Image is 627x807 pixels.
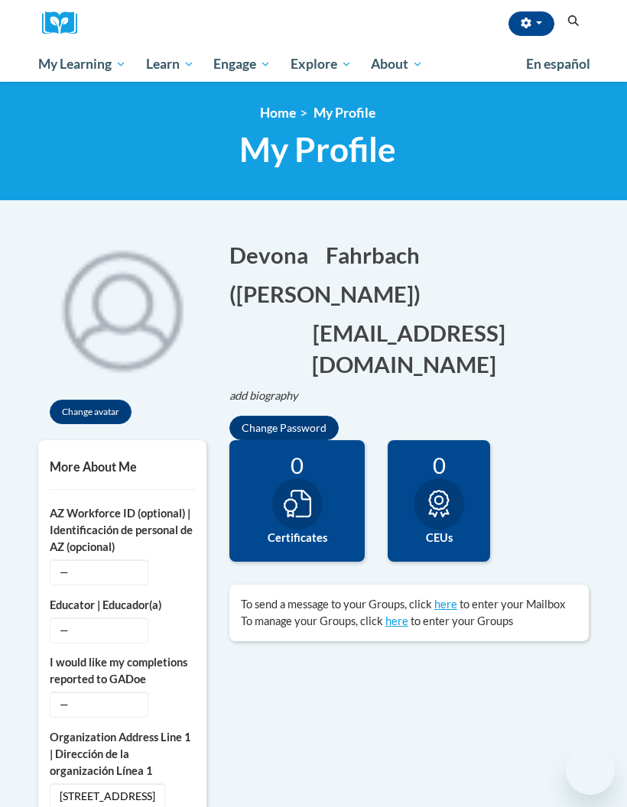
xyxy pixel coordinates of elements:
[229,317,589,380] button: Edit email address
[566,746,615,795] iframe: Button to launch messaging window
[50,654,195,688] label: I would like my completions reported to GADoe
[203,47,281,82] a: Engage
[42,11,88,35] img: Logo brand
[50,505,195,556] label: AZ Workforce ID (optional) | Identificación de personal de AZ (opcional)
[38,55,126,73] span: My Learning
[50,729,195,779] label: Organization Address Line 1 | Dirección de la organización Línea 1
[136,47,204,82] a: Learn
[28,47,136,82] a: My Learning
[526,56,590,72] span: En español
[50,400,132,424] button: Change avatar
[146,55,194,73] span: Learn
[326,239,430,271] button: Edit last name
[508,11,554,36] button: Account Settings
[362,47,434,82] a: About
[260,105,296,121] a: Home
[371,55,423,73] span: About
[516,48,600,80] a: En español
[50,617,148,643] span: —
[241,452,353,478] div: 0
[38,224,206,392] img: profile avatar
[399,530,479,546] label: CEUs
[38,224,206,392] div: Click to change the profile picture
[291,55,352,73] span: Explore
[229,387,310,404] button: Edit biography
[50,597,195,614] label: Educator | Educador(a)
[27,47,600,82] div: Main menu
[562,12,585,31] button: Search
[50,692,148,718] span: —
[385,614,408,627] a: here
[229,416,339,440] button: Change Password
[460,598,565,611] span: to enter your Mailbox
[229,239,318,271] button: Edit first name
[42,11,88,35] a: Cox Campus
[241,614,383,627] span: To manage your Groups, click
[241,530,353,546] label: Certificates
[229,389,298,402] i: add biography
[50,559,148,585] span: —
[411,614,513,627] span: to enter your Groups
[313,105,375,121] span: My Profile
[434,598,457,611] a: here
[241,598,432,611] span: To send a message to your Groups, click
[281,47,362,82] a: Explore
[50,459,195,474] h5: More About Me
[399,452,479,478] div: 0
[213,55,271,73] span: Engage
[229,278,430,310] button: Edit screen name
[239,129,396,170] span: My Profile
